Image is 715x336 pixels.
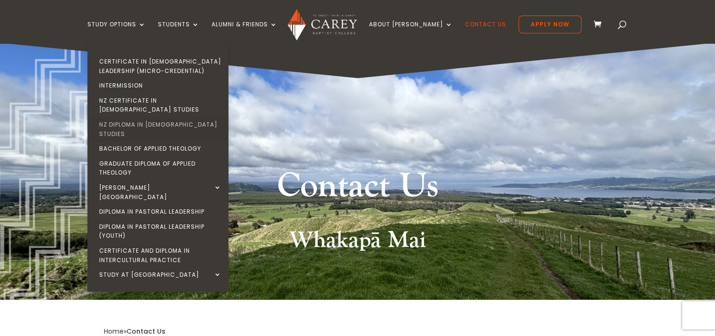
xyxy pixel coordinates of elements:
[158,21,199,43] a: Students
[90,243,231,267] a: Certificate and Diploma in Intercultural Practice
[104,327,165,336] span: »
[90,78,231,93] a: Intermission
[90,204,231,219] a: Diploma in Pastoral Leadership
[181,164,534,213] h1: Contact Us
[465,21,506,43] a: Contact Us
[90,54,231,78] a: Certificate in [DEMOGRAPHIC_DATA] Leadership (Micro-credential)
[104,227,612,259] h2: Whakapā Mai
[90,219,231,243] a: Diploma in Pastoral Leadership (Youth)
[519,16,581,33] a: Apply Now
[90,267,231,282] a: Study at [GEOGRAPHIC_DATA]
[87,21,146,43] a: Study Options
[212,21,277,43] a: Alumni & Friends
[90,93,231,117] a: NZ Certificate in [DEMOGRAPHIC_DATA] Studies
[369,21,453,43] a: About [PERSON_NAME]
[288,9,357,40] img: Carey Baptist College
[90,117,231,141] a: NZ Diploma in [DEMOGRAPHIC_DATA] Studies
[126,327,165,336] span: Contact Us
[90,156,231,180] a: Graduate Diploma of Applied Theology
[104,327,124,336] a: Home
[90,180,231,204] a: [PERSON_NAME][GEOGRAPHIC_DATA]
[90,141,231,156] a: Bachelor of Applied Theology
